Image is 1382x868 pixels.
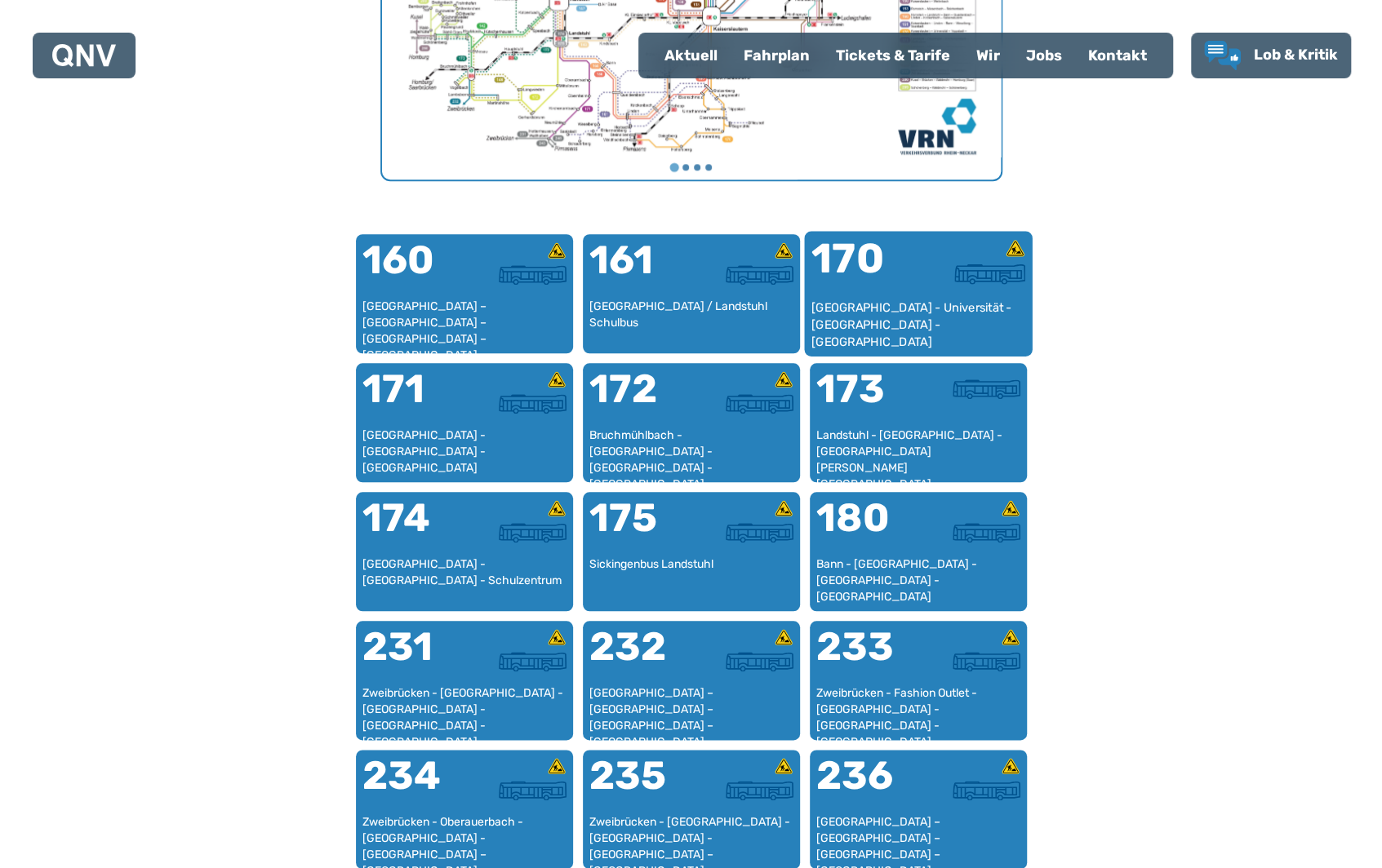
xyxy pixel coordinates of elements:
div: 174 [362,498,464,557]
img: Überlandbus [726,652,793,671]
div: [GEOGRAPHIC_DATA] - [GEOGRAPHIC_DATA] - Schulzentrum [362,556,567,604]
div: [GEOGRAPHIC_DATA] - Universität - [GEOGRAPHIC_DATA] - [GEOGRAPHIC_DATA] [811,299,1025,349]
div: 180 [816,498,918,557]
img: Überlandbus [499,394,567,414]
button: Gehe zu Seite 2 [682,164,689,170]
div: 161 [589,241,691,299]
button: Gehe zu Seite 1 [669,163,678,172]
div: 232 [589,627,691,686]
div: [GEOGRAPHIC_DATA] – [GEOGRAPHIC_DATA] – [GEOGRAPHIC_DATA] – [GEOGRAPHIC_DATA] – [GEOGRAPHIC_DATA]... [362,299,567,347]
div: 170 [811,238,918,299]
div: [GEOGRAPHIC_DATA] – [GEOGRAPHIC_DATA] – [GEOGRAPHIC_DATA] – [GEOGRAPHIC_DATA] – [GEOGRAPHIC_DATA] [589,685,793,733]
img: Überlandbus [954,263,1025,284]
div: [GEOGRAPHIC_DATA] / Landstuhl Schulbus [589,299,793,347]
ul: Wählen Sie eine Seite zum Anzeigen [382,162,1001,173]
div: Zweibrücken - Oberauerbach - [GEOGRAPHIC_DATA] - [GEOGRAPHIC_DATA] – [GEOGRAPHIC_DATA] [362,814,567,862]
a: Aktuell [651,34,731,77]
span: Lob & Kritik [1254,46,1338,64]
div: Zweibrücken - Fashion Outlet - [GEOGRAPHIC_DATA] - [GEOGRAPHIC_DATA] - [GEOGRAPHIC_DATA] [816,685,1020,733]
div: 171 [362,370,464,428]
img: Überlandbus [726,523,793,542]
a: Jobs [1013,34,1075,77]
img: Überlandbus [726,394,793,414]
img: Überlandbus [499,652,567,671]
button: Gehe zu Seite 3 [694,164,700,170]
a: Wir [963,34,1013,77]
div: Landstuhl - [GEOGRAPHIC_DATA] - [GEOGRAPHIC_DATA][PERSON_NAME][GEOGRAPHIC_DATA] [816,427,1020,476]
img: Überlandbus [953,781,1020,800]
img: Überlandbus [726,265,793,285]
a: Lob & Kritik [1204,41,1338,70]
img: Überlandbus [953,523,1020,542]
button: Gehe zu Seite 4 [705,164,712,170]
div: 235 [589,756,691,815]
div: 160 [362,241,464,299]
div: [GEOGRAPHIC_DATA] – [GEOGRAPHIC_DATA] – [GEOGRAPHIC_DATA] – [GEOGRAPHIC_DATA] [816,814,1020,862]
img: Überlandbus [499,523,567,542]
img: QNV Logo [52,44,116,67]
div: 172 [589,370,691,428]
a: QNV Logo [52,39,116,72]
div: Zweibrücken - [GEOGRAPHIC_DATA] - [GEOGRAPHIC_DATA] - [GEOGRAPHIC_DATA] – [GEOGRAPHIC_DATA] [589,814,793,862]
div: 236 [816,756,918,815]
img: Überlandbus [953,652,1020,671]
img: Überlandbus [726,781,793,800]
a: Fahrplan [731,34,823,77]
a: Tickets & Tarife [823,34,963,77]
div: 173 [816,370,918,428]
div: Sickingenbus Landstuhl [589,556,793,604]
div: Bruchmühlbach - [GEOGRAPHIC_DATA] - [GEOGRAPHIC_DATA] - [GEOGRAPHIC_DATA] - [GEOGRAPHIC_DATA] [589,427,793,476]
a: Kontakt [1075,34,1160,77]
div: 233 [816,627,918,686]
img: Überlandbus [953,379,1020,399]
div: Bann - [GEOGRAPHIC_DATA] - [GEOGRAPHIC_DATA] - [GEOGRAPHIC_DATA] [816,556,1020,604]
img: Überlandbus [499,781,567,800]
img: Überlandbus [499,265,567,285]
div: Zweibrücken - [GEOGRAPHIC_DATA] - [GEOGRAPHIC_DATA] - [GEOGRAPHIC_DATA] - [GEOGRAPHIC_DATA] - [GE... [362,685,567,733]
div: 234 [362,756,464,815]
div: [GEOGRAPHIC_DATA] - [GEOGRAPHIC_DATA] - [GEOGRAPHIC_DATA] [362,427,567,476]
div: 231 [362,627,464,686]
div: 175 [589,498,691,557]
